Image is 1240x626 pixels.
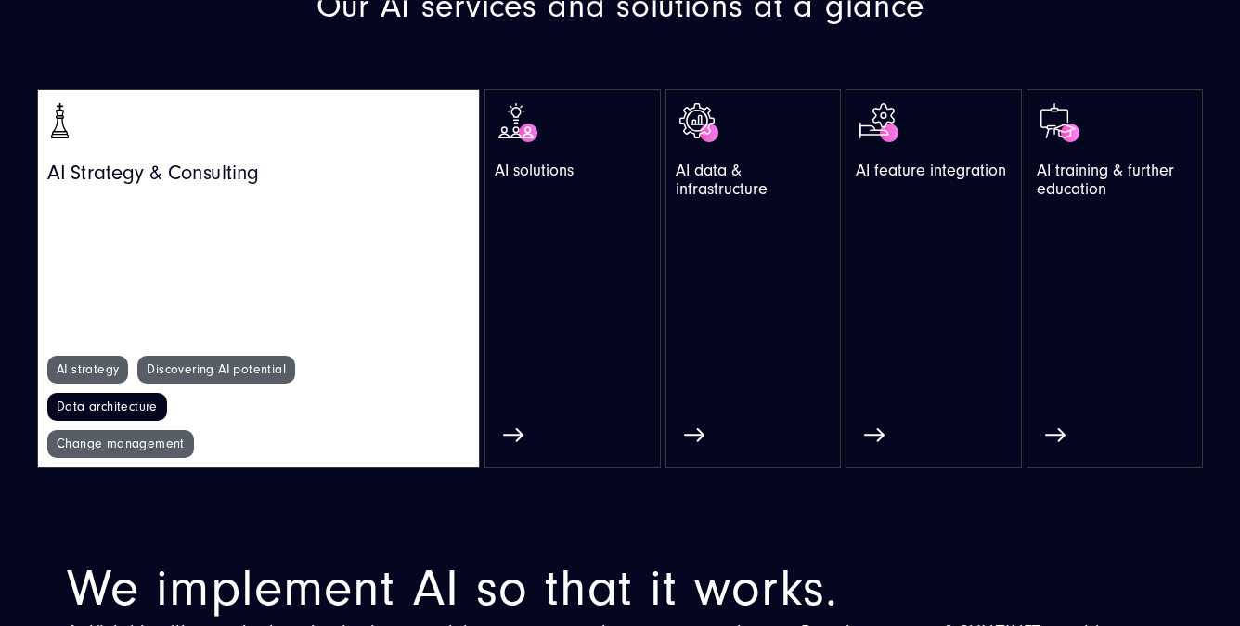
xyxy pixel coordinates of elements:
a: cog-hand-give-interface_white - KI Agentur SUNZINET cog-hand-give-interface_black - KI Agentur SU... [856,99,1012,393]
span: AI Strategy & Consulting [47,162,259,195]
a: Discovering AI potential [137,356,295,384]
span: AI data & infrastructure [676,162,832,207]
span: AI feature integration [856,162,1006,189]
a: AI strategy [47,356,128,384]
a: education_black 1 education_black 1 AI training & further education [1037,99,1193,356]
a: streamlinehq-team-idea-work-office-companies_white - KI Agentur SUNZINET streamlinehq-team-idea-w... [495,99,651,356]
h2: We implement AI so that it works. [67,558,1173,620]
a: Change management [47,430,194,458]
span: AI training & further education [1037,162,1193,207]
img: chess-figure_black - KI Agentur SUNZINET [47,99,94,146]
a: optimization-graph-business-products_white - KI Agentur SUNZINET optimization-graph-business-prod... [676,99,832,281]
span: AI solutions [495,162,574,189]
a: Data architecture [47,393,167,421]
a: chess-figure_white - KI Agency SUNZINET chess-figure_black - KI Agentur SUNZINET AI Strategy & Co... [47,99,470,356]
